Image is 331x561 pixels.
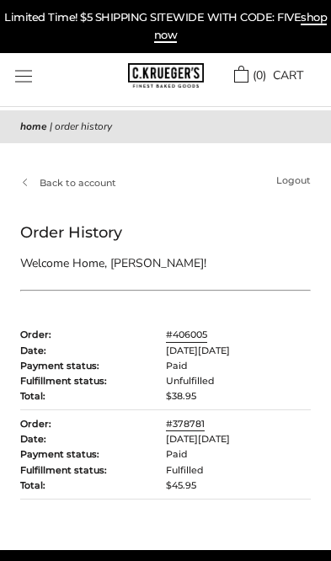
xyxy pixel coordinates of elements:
a: Home [20,120,47,133]
a: Limited Time! $5 SHIPPING SITEWIDE WITH CODE: FIVEshop now [4,10,327,43]
td: Paid [20,358,311,373]
a: Back to account [20,175,116,190]
span: | [50,120,52,133]
td: [DATE][DATE] [20,431,311,446]
h1: Order History [20,221,122,246]
td: Paid [20,446,311,462]
td: Fulfilled [20,462,311,478]
a: Logout [276,173,311,188]
nav: breadcrumbs [20,119,311,136]
p: Welcome Home, [PERSON_NAME]! [20,254,206,273]
td: [DATE][DATE] [20,343,311,358]
button: Open navigation [15,70,32,83]
a: #406005 [166,327,207,342]
td: Unfulfilled [20,373,311,388]
a: (0) CART [234,67,303,84]
a: #378781 [166,416,205,431]
span: Order History [55,120,112,133]
td: $45.95 [20,478,311,493]
img: C.KRUEGER'S [128,63,204,88]
td: $38.95 [20,388,311,403]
